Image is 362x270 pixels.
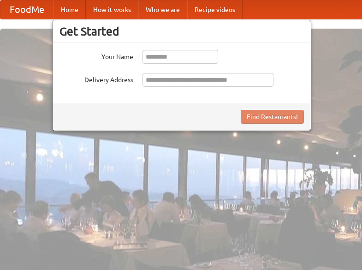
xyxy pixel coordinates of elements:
[59,24,304,38] h3: Get Started
[138,0,187,19] a: Who we are
[53,0,86,19] a: Home
[59,73,133,84] label: Delivery Address
[0,0,53,19] a: FoodMe
[86,0,138,19] a: How it works
[187,0,243,19] a: Recipe videos
[241,110,304,124] button: Find Restaurants!
[59,50,133,61] label: Your Name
